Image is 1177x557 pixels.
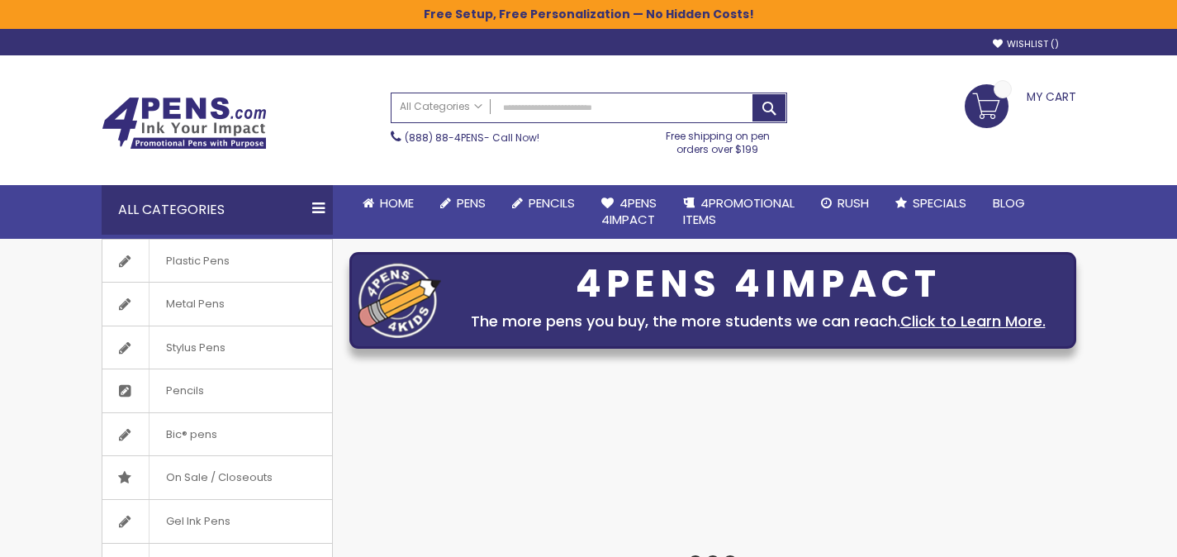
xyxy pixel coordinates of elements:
[601,194,657,228] span: 4Pens 4impact
[392,93,491,121] a: All Categories
[358,263,441,338] img: four_pen_logo.png
[149,413,234,456] span: Bic® pens
[102,369,332,412] a: Pencils
[102,456,332,499] a: On Sale / Closeouts
[149,283,241,326] span: Metal Pens
[149,240,246,283] span: Plastic Pens
[499,185,588,221] a: Pencils
[102,326,332,369] a: Stylus Pens
[102,413,332,456] a: Bic® pens
[670,185,808,239] a: 4PROMOTIONALITEMS
[427,185,499,221] a: Pens
[648,123,787,156] div: Free shipping on pen orders over $199
[149,456,289,499] span: On Sale / Closeouts
[808,185,882,221] a: Rush
[405,131,484,145] a: (888) 88-4PENS
[838,194,869,212] span: Rush
[900,311,1046,331] a: Click to Learn More.
[882,185,980,221] a: Specials
[102,283,332,326] a: Metal Pens
[449,267,1067,302] div: 4PENS 4IMPACT
[149,369,221,412] span: Pencils
[980,185,1038,221] a: Blog
[405,131,539,145] span: - Call Now!
[457,194,486,212] span: Pens
[102,500,332,543] a: Gel Ink Pens
[102,185,333,235] div: All Categories
[102,240,332,283] a: Plastic Pens
[349,185,427,221] a: Home
[449,310,1067,333] div: The more pens you buy, the more students we can reach.
[913,194,966,212] span: Specials
[529,194,575,212] span: Pencils
[149,326,242,369] span: Stylus Pens
[102,97,267,150] img: 4Pens Custom Pens and Promotional Products
[149,500,247,543] span: Gel Ink Pens
[993,38,1059,50] a: Wishlist
[380,194,414,212] span: Home
[683,194,795,228] span: 4PROMOTIONAL ITEMS
[588,185,670,239] a: 4Pens4impact
[993,194,1025,212] span: Blog
[400,100,482,113] span: All Categories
